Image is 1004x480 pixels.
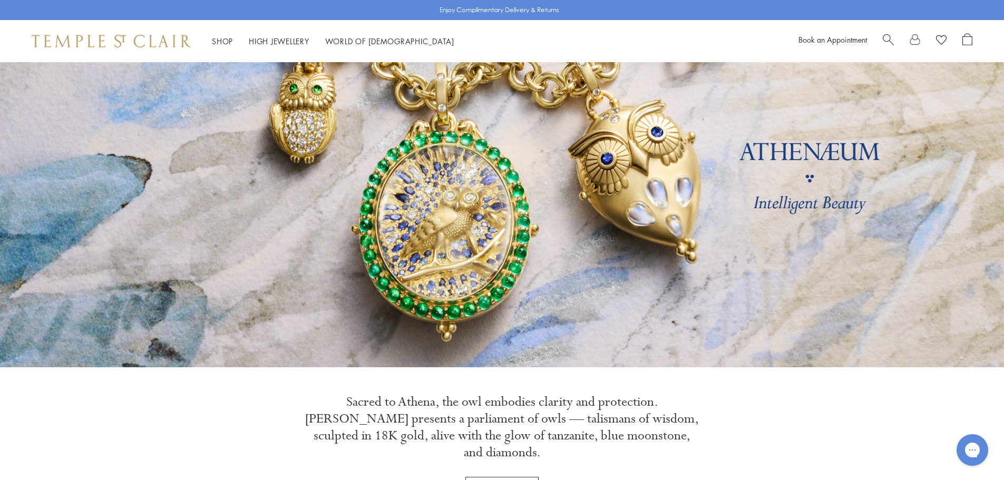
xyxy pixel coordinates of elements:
nav: Main navigation [212,35,454,48]
a: World of [DEMOGRAPHIC_DATA]World of [DEMOGRAPHIC_DATA] [325,36,454,46]
iframe: Gorgias live chat messenger [951,430,993,469]
a: View Wishlist [936,33,947,49]
img: Temple St. Clair [32,35,191,47]
a: High JewelleryHigh Jewellery [249,36,309,46]
a: ShopShop [212,36,233,46]
p: Sacred to Athena, the owl embodies clarity and protection. [PERSON_NAME] presents a parliament of... [305,394,700,461]
a: Book an Appointment [798,34,867,45]
p: Enjoy Complimentary Delivery & Returns [440,5,559,15]
a: Open Shopping Bag [962,33,972,49]
a: Search [883,33,894,49]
